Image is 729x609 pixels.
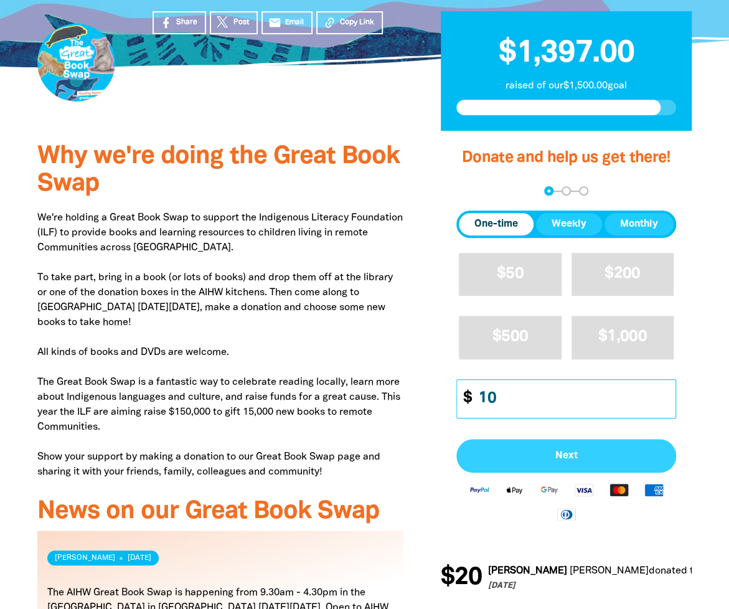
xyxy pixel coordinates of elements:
i: email [268,16,281,29]
a: Post [210,11,258,34]
button: Pay with Credit Card [456,439,676,473]
span: One-time [474,217,518,232]
img: American Express logo [636,483,671,497]
span: Share [176,17,197,28]
span: Monthly [620,217,658,232]
h3: News on our Great Book Swap [37,498,403,526]
em: [PERSON_NAME] [566,567,645,575]
span: $20 [437,565,478,590]
button: Copy Link [316,11,383,34]
button: $1,000 [571,316,674,359]
span: $200 [604,267,640,281]
div: Donation frequency [456,210,676,238]
img: Google Pay logo [532,483,567,497]
input: Enter custom amount [469,380,675,418]
span: Weekly [552,217,586,232]
span: Copy Link [340,17,374,28]
span: $ [457,380,472,418]
button: One-time [459,213,534,235]
img: Paypal logo [462,483,497,497]
span: $50 [497,267,524,281]
div: Donation stream [441,558,692,598]
a: Share [153,11,206,34]
button: Navigate to step 1 of 3 to enter your donation amount [544,186,553,196]
a: emailEmail [261,11,313,34]
span: $500 [492,329,528,344]
img: Diners Club logo [549,507,584,521]
img: Visa logo [567,483,601,497]
img: Mastercard logo [601,483,636,497]
p: We're holding a Great Book Swap to support the Indigenous Literacy Foundation (ILF) to provide bo... [37,210,403,479]
button: Navigate to step 3 of 3 to enter your payment details [579,186,588,196]
em: [PERSON_NAME] [484,567,563,575]
button: $500 [459,316,561,359]
button: Navigate to step 2 of 3 to enter your details [562,186,571,196]
button: $50 [459,253,561,296]
div: Available payment methods [456,473,676,531]
p: raised of our $1,500.00 goal [456,78,676,93]
span: Donate and help us get there! [462,151,671,165]
span: $1,000 [598,329,647,344]
img: Apple Pay logo [497,483,532,497]
span: Next [470,451,662,461]
span: Why we're doing the Great Book Swap [37,145,400,196]
span: Email [285,17,304,28]
button: Weekly [536,213,602,235]
span: donated to [645,567,695,575]
button: $200 [571,253,674,296]
span: Post [233,17,249,28]
span: $1,397.00 [499,39,634,68]
button: Monthly [604,213,674,235]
